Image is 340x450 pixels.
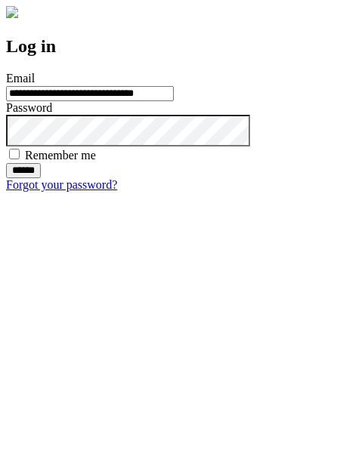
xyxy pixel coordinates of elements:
[6,101,52,114] label: Password
[6,178,117,191] a: Forgot your password?
[6,6,18,18] img: logo-4e3dc11c47720685a147b03b5a06dd966a58ff35d612b21f08c02c0306f2b779.png
[6,72,35,85] label: Email
[6,36,334,57] h2: Log in
[25,149,96,162] label: Remember me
